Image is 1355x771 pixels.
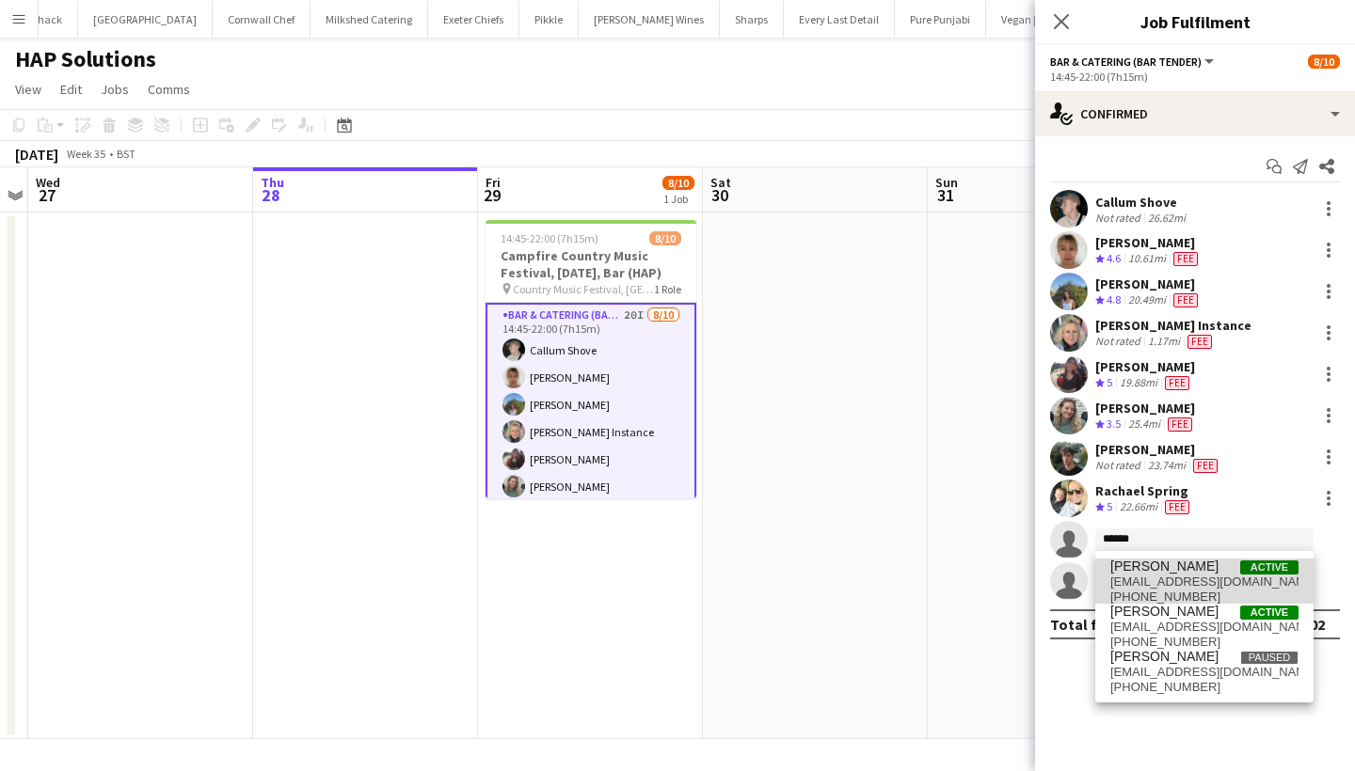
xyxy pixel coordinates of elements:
span: Fri [486,174,501,191]
h3: Job Fulfilment [1035,9,1355,34]
span: Comms [148,81,190,98]
a: View [8,77,49,102]
div: [PERSON_NAME] Instance [1095,317,1251,334]
span: Sat [710,174,731,191]
div: 10.61mi [1124,251,1170,267]
h1: HAP Solutions [15,45,156,73]
div: 23.74mi [1144,458,1189,473]
div: 19.88mi [1116,375,1161,391]
button: Exeter Chiefs [428,1,519,38]
span: 8/10 [662,176,694,190]
button: Pure Punjabi [895,1,986,38]
div: Not rated [1095,211,1144,225]
span: 28 [258,184,284,206]
div: Crew has different fees then in role [1184,334,1216,349]
span: Country Music Festival, [GEOGRAPHIC_DATA] [513,282,654,296]
div: Crew has different fees then in role [1161,499,1193,515]
div: Crew has different fees then in role [1170,292,1202,308]
div: 26.62mi [1144,211,1189,225]
span: 5 [1107,499,1112,513]
div: Crew has different fees then in role [1170,251,1202,267]
div: 25.4mi [1124,417,1164,433]
button: Pikkle [519,1,579,38]
span: rosieloizeau@gmail.com [1110,665,1299,680]
span: Thu [261,174,284,191]
span: 27 [33,184,60,206]
button: [PERSON_NAME] Wines [579,1,720,38]
button: Milkshed Catering [311,1,428,38]
span: 3.5 [1107,417,1121,431]
button: Vegan [PERSON_NAME] [986,1,1129,38]
span: Fee [1168,417,1192,432]
span: Fee [1173,293,1198,307]
div: Not rated [1095,458,1144,473]
span: Bar & Catering (Bar Tender) [1050,55,1202,69]
span: Fee [1165,376,1189,390]
span: Edit [60,81,82,98]
span: rosiebeanse@hotmail.co.uk [1110,574,1299,590]
button: [GEOGRAPHIC_DATA] [78,1,213,38]
div: [PERSON_NAME] [1095,358,1195,375]
span: 8/10 [649,231,681,245]
div: Crew has different fees then in role [1161,375,1193,391]
div: Crew has different fees then in role [1189,458,1221,473]
h3: Campfire Country Music Festival, [DATE], Bar (HAP) [486,247,696,281]
div: Crew has different fees then in role [1164,417,1196,433]
span: Wed [36,174,60,191]
span: 8/10 [1308,55,1340,69]
span: 1 Role [654,282,681,296]
div: 1 Job [663,192,693,206]
span: 14:45-22:00 (7h15m) [501,231,598,245]
span: Rosie Loizeau [1110,649,1219,665]
span: 30 [708,184,731,206]
span: Jobs [101,81,129,98]
span: Fee [1165,500,1189,514]
div: [PERSON_NAME] [1095,441,1221,458]
span: Rosie Beanse [1110,559,1219,574]
div: [PERSON_NAME] [1095,400,1196,417]
span: Fee [1173,252,1198,266]
app-job-card: 14:45-22:00 (7h15m)8/10Campfire Country Music Festival, [DATE], Bar (HAP) Country Music Festival,... [486,220,696,498]
span: Rosie Griffiths [1110,604,1219,620]
button: Every Last Detail [784,1,895,38]
div: 1.17mi [1144,334,1184,349]
div: 14:45-22:00 (7h15m) [1050,70,1340,84]
a: Comms [140,77,198,102]
div: [PERSON_NAME] [1095,275,1202,292]
div: Rachael Spring [1095,482,1193,499]
div: 20.49mi [1124,292,1170,308]
span: Sun [935,174,958,191]
span: +447703145810 [1110,680,1299,695]
div: [DATE] [15,145,58,164]
button: Bar & Catering (Bar Tender) [1050,55,1217,69]
a: Edit [53,77,89,102]
app-card-role: Bar & Catering (Bar Tender)20I8/1014:45-22:00 (7h15m)Callum Shove[PERSON_NAME][PERSON_NAME][PERSO... [486,303,696,616]
a: Jobs [93,77,136,102]
span: Active [1240,606,1299,620]
span: 4.8 [1107,292,1121,307]
span: 31 [933,184,958,206]
span: rosiegriffiths2005@icloud.com [1110,620,1299,635]
div: Callum Shove [1095,194,1189,211]
div: 22.66mi [1116,499,1161,515]
span: 29 [483,184,501,206]
span: +447903337864 [1110,635,1299,650]
span: 5 [1107,375,1112,389]
span: Fee [1193,459,1218,473]
button: Cornwall Chef [213,1,311,38]
span: Active [1240,560,1299,574]
span: Fee [1188,335,1212,349]
div: [PERSON_NAME] [1095,234,1202,251]
span: Paused [1240,651,1299,665]
div: BST [117,147,135,161]
div: Total fee [1050,615,1114,634]
div: Not rated [1095,334,1144,349]
span: +447915532802 [1110,590,1299,605]
span: Week 35 [62,147,109,161]
div: Confirmed [1035,91,1355,136]
button: Sharps [720,1,784,38]
span: 4.6 [1107,251,1121,265]
span: View [15,81,41,98]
